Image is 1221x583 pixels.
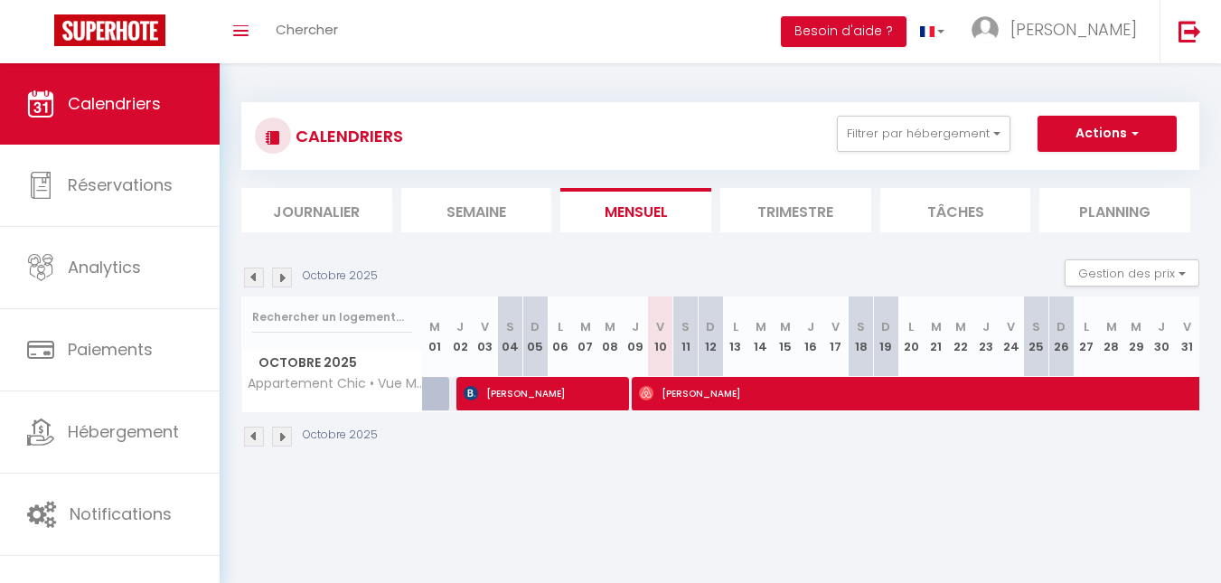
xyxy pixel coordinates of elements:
[973,296,999,377] th: 23
[68,174,173,196] span: Réservations
[837,116,1010,152] button: Filtrer par hébergement
[580,318,591,335] abbr: M
[756,318,766,335] abbr: M
[955,318,966,335] abbr: M
[506,318,514,335] abbr: S
[447,296,473,377] th: 02
[1065,259,1199,287] button: Gestion des prix
[303,427,378,444] p: Octobre 2025
[473,296,498,377] th: 03
[781,16,906,47] button: Besoin d'aide ?
[68,338,153,361] span: Paiements
[1124,296,1150,377] th: 29
[720,188,871,232] li: Trimestre
[1032,318,1040,335] abbr: S
[1010,18,1137,41] span: [PERSON_NAME]
[908,318,914,335] abbr: L
[924,296,949,377] th: 21
[1048,296,1074,377] th: 26
[623,296,648,377] th: 09
[898,296,924,377] th: 20
[1074,296,1099,377] th: 27
[1007,318,1015,335] abbr: V
[245,377,426,390] span: Appartement Chic • Vue Mer • Terrasse et Parking
[982,318,990,335] abbr: J
[656,318,664,335] abbr: V
[733,318,738,335] abbr: L
[681,318,690,335] abbr: S
[1038,116,1177,152] button: Actions
[54,14,165,46] img: Super Booking
[831,318,840,335] abbr: V
[531,318,540,335] abbr: D
[498,296,523,377] th: 04
[849,296,874,377] th: 18
[748,296,774,377] th: 14
[68,92,161,115] span: Calendriers
[780,318,791,335] abbr: M
[1106,318,1117,335] abbr: M
[276,20,338,39] span: Chercher
[252,301,412,334] input: Rechercher un logement...
[880,188,1031,232] li: Tâches
[1158,318,1165,335] abbr: J
[1084,318,1089,335] abbr: L
[598,296,624,377] th: 08
[972,16,999,43] img: ...
[931,318,942,335] abbr: M
[573,296,598,377] th: 07
[423,296,448,377] th: 01
[241,188,392,232] li: Journalier
[632,318,639,335] abbr: J
[706,318,715,335] abbr: D
[999,296,1024,377] th: 24
[823,296,849,377] th: 17
[1131,318,1141,335] abbr: M
[1183,318,1191,335] abbr: V
[1057,318,1066,335] abbr: D
[303,268,378,285] p: Octobre 2025
[798,296,823,377] th: 16
[560,188,711,232] li: Mensuel
[881,318,890,335] abbr: D
[481,318,489,335] abbr: V
[558,318,563,335] abbr: L
[774,296,799,377] th: 15
[857,318,865,335] abbr: S
[1174,296,1199,377] th: 31
[68,420,179,443] span: Hébergement
[291,116,403,156] h3: CALENDRIERS
[807,318,814,335] abbr: J
[1149,296,1174,377] th: 30
[68,256,141,278] span: Analytics
[698,296,723,377] th: 12
[723,296,748,377] th: 13
[242,350,422,376] span: Octobre 2025
[1099,296,1124,377] th: 28
[456,318,464,335] abbr: J
[548,296,573,377] th: 06
[401,188,552,232] li: Semaine
[522,296,548,377] th: 05
[70,503,172,525] span: Notifications
[1039,188,1190,232] li: Planning
[1179,20,1201,42] img: logout
[673,296,699,377] th: 11
[949,296,974,377] th: 22
[1024,296,1049,377] th: 25
[429,318,440,335] abbr: M
[873,296,898,377] th: 19
[605,318,615,335] abbr: M
[648,296,673,377] th: 10
[464,376,624,410] span: [PERSON_NAME]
